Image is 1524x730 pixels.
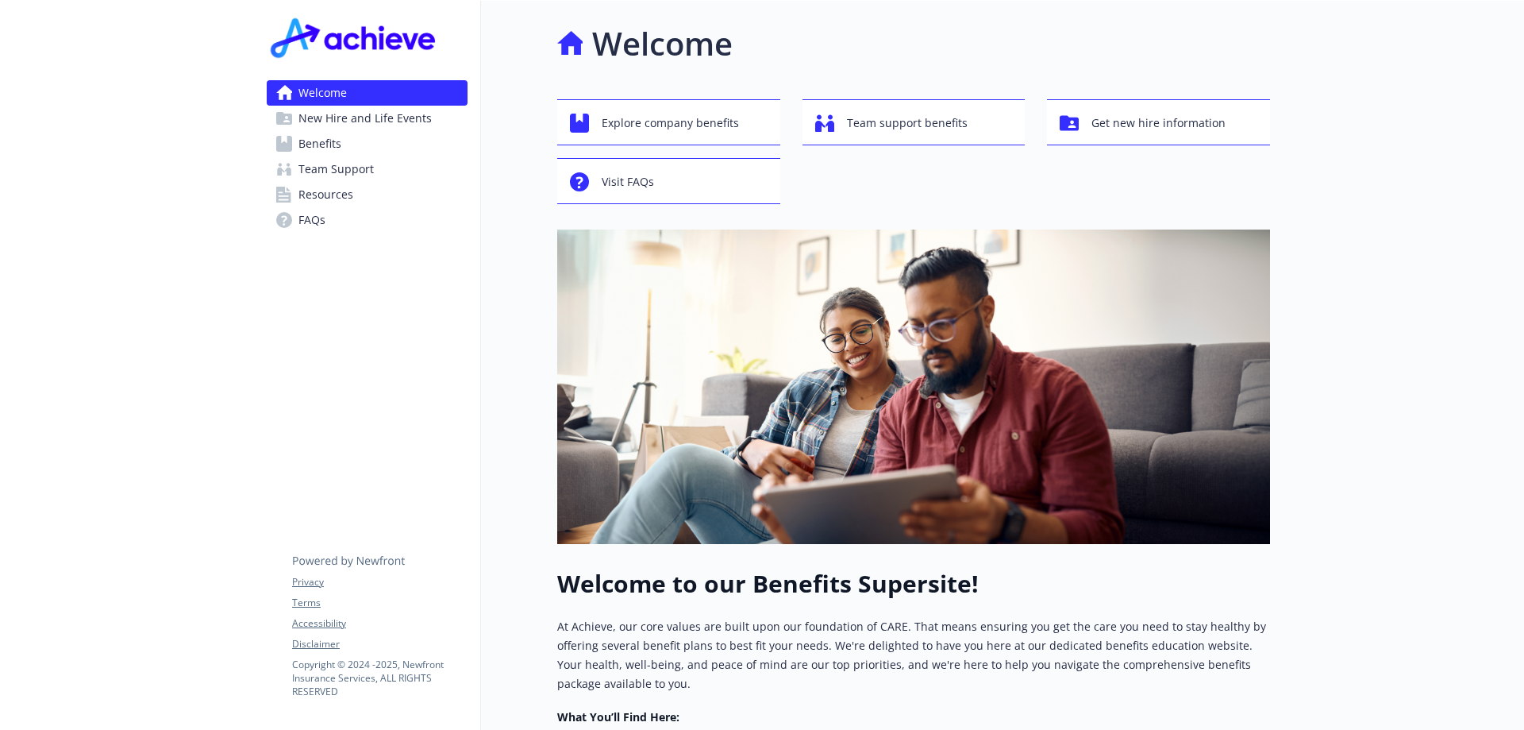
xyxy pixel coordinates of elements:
h1: Welcome to our Benefits Supersite! [557,570,1270,598]
a: Disclaimer [292,637,467,651]
span: Resources [298,182,353,207]
span: Team Support [298,156,374,182]
button: Team support benefits [802,99,1026,145]
a: Terms [292,596,467,610]
span: New Hire and Life Events [298,106,432,131]
span: Explore company benefits [602,108,739,138]
p: Copyright © 2024 - 2025 , Newfront Insurance Services, ALL RIGHTS RESERVED [292,658,467,698]
span: FAQs [298,207,325,233]
img: overview page banner [557,230,1270,544]
button: Get new hire information [1047,99,1270,145]
span: Team support benefits [847,108,968,138]
a: FAQs [267,207,468,233]
a: Team Support [267,156,468,182]
a: Accessibility [292,616,467,631]
span: Visit FAQs [602,167,654,197]
span: Benefits [298,131,341,156]
a: New Hire and Life Events [267,106,468,131]
h1: Welcome [592,20,733,68]
a: Benefits [267,131,468,156]
span: Welcome [298,80,347,106]
a: Welcome [267,80,468,106]
p: At Achieve, our core values are built upon our foundation of CARE. That means ensuring you get th... [557,617,1270,693]
a: Resources [267,182,468,207]
button: Explore company benefits [557,99,780,145]
button: Visit FAQs [557,158,780,204]
a: Privacy [292,575,467,589]
strong: What You’ll Find Here: [557,709,679,724]
span: Get new hire information [1091,108,1226,138]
